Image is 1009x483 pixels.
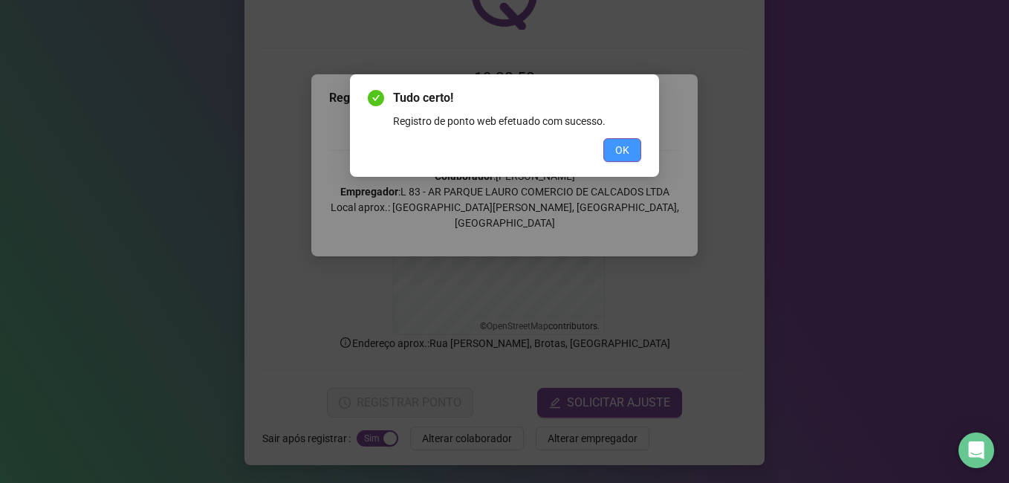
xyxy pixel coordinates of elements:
[603,138,641,162] button: OK
[393,113,641,129] div: Registro de ponto web efetuado com sucesso.
[615,142,629,158] span: OK
[393,89,641,107] span: Tudo certo!
[958,432,994,468] div: Open Intercom Messenger
[368,90,384,106] span: check-circle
